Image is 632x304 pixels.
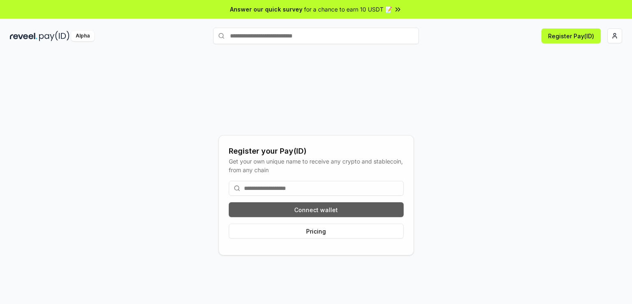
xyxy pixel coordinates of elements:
span: for a chance to earn 10 USDT 📝 [304,5,392,14]
button: Register Pay(ID) [541,28,601,43]
div: Register your Pay(ID) [229,145,404,157]
button: Connect wallet [229,202,404,217]
div: Alpha [71,31,94,41]
button: Pricing [229,224,404,239]
span: Answer our quick survey [230,5,302,14]
img: reveel_dark [10,31,37,41]
img: pay_id [39,31,70,41]
div: Get your own unique name to receive any crypto and stablecoin, from any chain [229,157,404,174]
